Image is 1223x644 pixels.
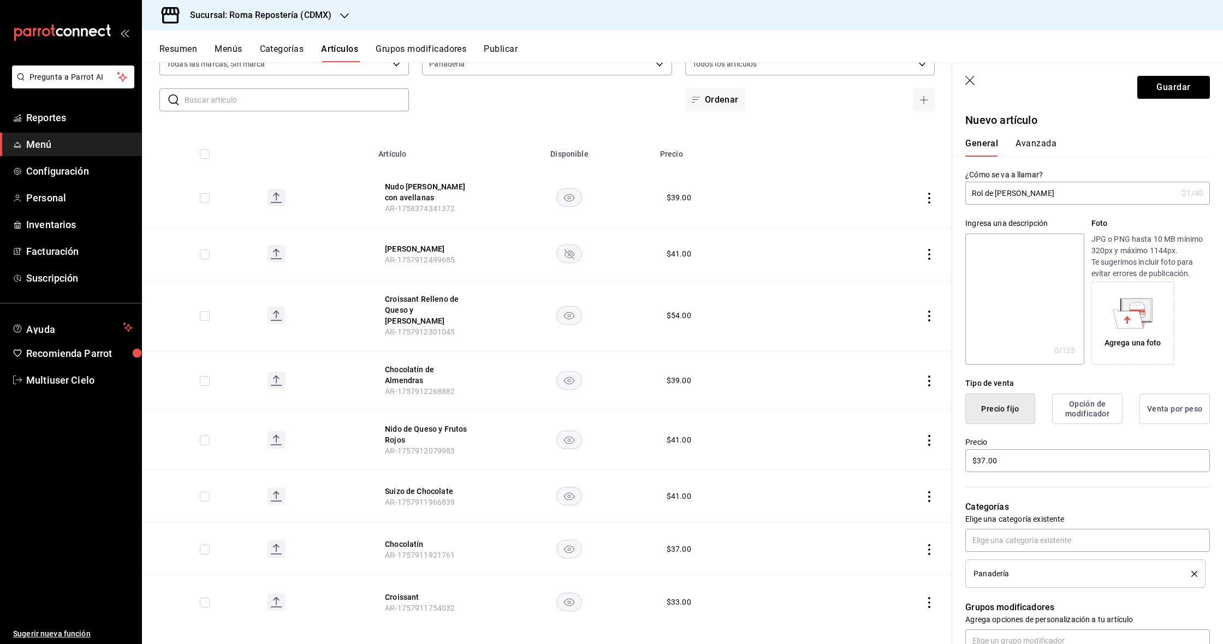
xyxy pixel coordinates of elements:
[26,373,133,387] span: Multiuser Cielo
[556,431,582,449] button: availability-product
[924,249,935,260] button: actions
[385,424,472,445] button: edit-product-location
[965,138,1197,157] div: navigation tabs
[26,346,133,361] span: Recomienda Parrot
[924,435,935,446] button: actions
[385,364,472,386] button: edit-product-location
[667,248,691,259] div: $ 41.00
[376,44,466,62] button: Grupos modificadores
[385,243,472,254] button: edit-product-location
[1182,188,1203,199] div: 21 /40
[321,44,358,62] button: Artículos
[965,529,1210,552] input: Elige una categoría existente
[12,65,134,88] button: Pregunta a Parrot AI
[385,387,455,396] span: AR-1757912268882
[385,204,455,213] span: AR-1758374341372
[1091,234,1210,279] p: JPG o PNG hasta 10 MB mínimo 320px y máximo 1144px. Te sugerimos incluir foto para evitar errores...
[556,487,582,505] button: availability-product
[26,321,118,334] span: Ayuda
[159,44,1223,62] div: navigation tabs
[924,544,935,555] button: actions
[973,570,1009,577] span: Panadería
[556,306,582,325] button: availability-product
[372,133,485,168] th: Artículo
[26,244,133,259] span: Facturación
[385,255,455,264] span: AR-1757912499685
[556,245,582,263] button: availability-product
[667,491,691,502] div: $ 41.00
[385,539,472,550] button: edit-product-location
[26,217,133,232] span: Inventarios
[556,188,582,207] button: availability-product
[1137,76,1210,99] button: Guardar
[667,192,691,203] div: $ 39.00
[924,311,935,321] button: actions
[654,133,818,168] th: Precio
[29,71,117,83] span: Pregunta a Parrot AI
[26,137,133,152] span: Menú
[1184,571,1197,577] button: delete
[385,446,455,455] span: AR-1757912079983
[667,375,691,386] div: $ 39.00
[215,44,242,62] button: Menús
[260,44,304,62] button: Categorías
[26,110,133,125] span: Reportes
[692,58,757,69] span: Todos los artículos
[1139,393,1210,424] button: Venta por peso
[965,438,1210,446] label: Precio
[667,434,691,445] div: $ 41.00
[965,614,1210,625] p: Agrega opciones de personalización a tu artículo
[965,218,1084,229] div: Ingresa una descripción
[556,593,582,611] button: availability-product
[1052,393,1123,424] button: Opción de modificador
[13,628,133,640] span: Sugerir nueva función
[1091,218,1210,229] p: Foto
[965,500,1210,514] p: Categorías
[965,514,1210,524] p: Elige una categoría existente
[159,44,197,62] button: Resumen
[924,193,935,204] button: actions
[385,294,472,326] button: edit-product-location
[484,44,518,62] button: Publicar
[385,486,472,497] button: edit-product-location
[667,310,691,321] div: $ 54.00
[1054,345,1076,356] div: 0 /125
[385,327,455,336] span: AR-1757912301045
[924,375,935,386] button: actions
[120,28,129,37] button: open_drawer_menu
[965,393,1035,424] button: Precio fijo
[8,79,134,91] a: Pregunta a Parrot AI
[26,164,133,178] span: Configuración
[1016,138,1056,157] button: Avanzada
[965,601,1210,614] p: Grupos modificadores
[429,58,465,69] span: Panadería
[685,88,745,111] button: Ordenar
[26,190,133,205] span: Personal
[965,378,1210,389] div: Tipo de venta
[385,498,455,506] span: AR-1757911966839
[385,604,455,612] span: AR-1757911754032
[924,597,935,608] button: actions
[965,112,1210,128] p: Nuevo artículo
[965,138,998,157] button: General
[1105,337,1161,349] div: Agrega una foto
[181,9,331,22] h3: Sucursal: Roma Repostería (CDMX)
[185,89,409,111] input: Buscar artículo
[556,371,582,390] button: availability-product
[924,491,935,502] button: actions
[385,592,472,603] button: edit-product-location
[26,271,133,285] span: Suscripción
[1094,284,1172,362] div: Agrega una foto
[167,58,265,69] span: Todas las marcas, Sin marca
[385,551,455,559] span: AR-1757911921761
[965,171,1210,178] label: ¿Cómo se va a llamar?
[667,544,691,554] div: $ 37.00
[485,133,654,168] th: Disponible
[965,449,1210,472] input: $0.00
[667,597,691,607] div: $ 33.00
[556,540,582,558] button: availability-product
[385,181,472,203] button: edit-product-location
